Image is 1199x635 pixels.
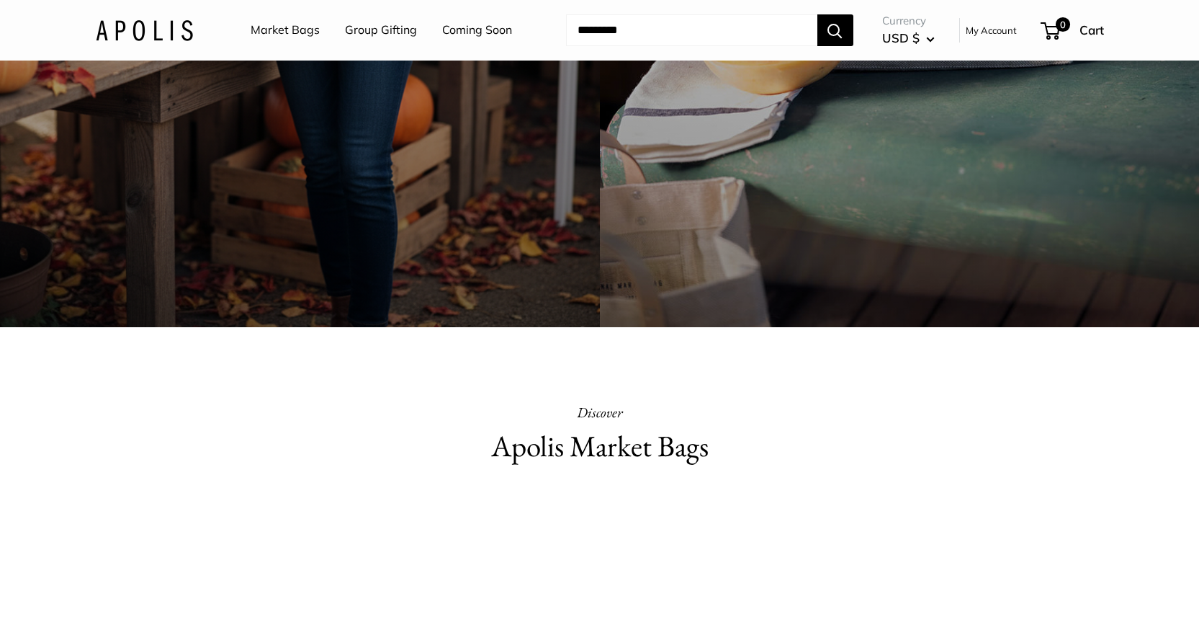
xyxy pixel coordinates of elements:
span: Currency [882,11,935,31]
img: Apolis [96,19,193,40]
a: Group Gifting [345,19,417,41]
a: 0 Cart [1042,19,1104,42]
span: Cart [1079,22,1104,37]
a: Coming Soon [442,19,512,41]
a: Market Bags [251,19,320,41]
button: Search [817,14,853,46]
a: My Account [966,22,1017,39]
h2: Apolis Market Bags [348,425,852,468]
button: USD $ [882,27,935,50]
input: Search... [566,14,817,46]
span: 0 [1055,17,1069,32]
p: Discover [348,399,852,425]
span: USD $ [882,30,920,45]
